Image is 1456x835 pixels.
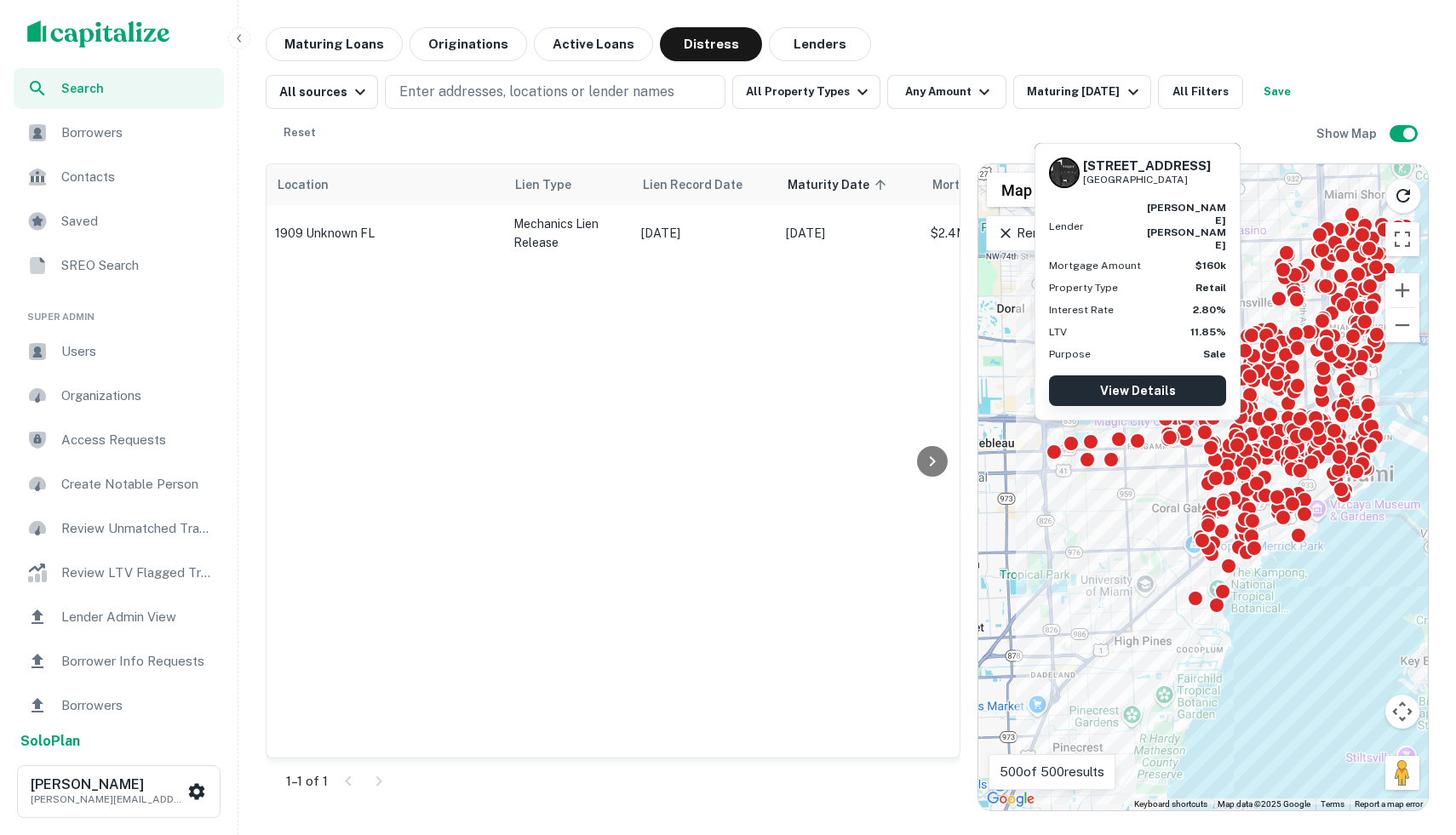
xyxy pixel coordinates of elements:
[788,174,891,195] span: Maturity Date
[1049,346,1091,362] p: Purpose
[1385,308,1419,342] button: Zoom out
[20,731,80,752] a: SoloPlan
[275,226,496,241] p: 1909 Unknown FL
[1355,799,1423,809] a: Report a map error
[14,112,224,153] a: Borrowers
[17,765,221,818] button: [PERSON_NAME][PERSON_NAME][EMAIL_ADDRESS][PERSON_NAME][DOMAIN_NAME]
[1158,75,1243,109] button: All Filters
[61,518,214,539] span: Review Unmatched Transactions
[1193,304,1226,316] strong: 2.80%
[20,733,80,749] strong: Solo Plan
[1000,762,1104,782] p: 500 of 500 results
[643,174,742,195] span: Lien Record Date
[633,164,777,205] th: Lien Record Date
[279,82,370,102] div: All sources
[1027,82,1143,102] div: Maturing [DATE]
[1195,260,1226,272] strong: $160k
[1049,302,1114,317] p: Interest Rate
[61,167,214,187] span: Contacts
[983,788,1039,810] img: Google
[14,552,224,593] a: Review LTV Flagged Transactions
[277,174,329,195] span: Location
[286,771,328,792] p: 1–1 of 1
[385,75,725,109] button: Enter addresses, locations or lender names
[61,341,214,362] span: Users
[14,245,224,286] a: SREO Search
[14,201,224,242] a: Saved
[1385,178,1421,214] button: Reload search area
[997,223,1124,243] p: Remove Boundary
[267,164,505,205] th: Location
[987,173,1046,207] button: Show street map
[31,778,184,792] h6: [PERSON_NAME]
[61,386,214,406] span: Organizations
[61,211,214,232] span: Saved
[14,68,224,109] a: Search
[14,685,224,726] a: Borrowers
[660,27,762,61] button: Distress
[1049,324,1067,340] p: LTV
[1218,799,1310,809] span: Map data ©2025 Google
[1203,348,1226,360] strong: Sale
[61,79,214,98] span: Search
[61,474,214,495] span: Create Notable Person
[1321,799,1344,809] a: Terms (opens in new tab)
[1316,124,1379,143] h6: Show Map
[978,164,1428,810] div: 0 0
[272,116,327,150] button: Reset
[983,788,1039,810] a: Open this area in Google Maps (opens a new window)
[14,508,224,549] div: Review Unmatched Transactions
[1049,258,1141,273] p: Mortgage Amount
[1385,695,1419,729] button: Map camera controls
[534,27,653,61] button: Active Loans
[14,641,224,682] a: Borrower Info Requests
[14,597,224,638] a: Lender Admin View
[14,375,224,416] a: Organizations
[266,75,378,109] button: All sources
[31,792,184,807] p: [PERSON_NAME][EMAIL_ADDRESS][PERSON_NAME][DOMAIN_NAME]
[410,27,527,61] button: Originations
[1195,282,1226,294] strong: Retail
[14,420,224,460] a: Access Requests
[14,464,224,505] a: Create Notable Person
[1049,280,1118,295] p: Property Type
[505,164,633,205] th: Lien Type
[515,174,593,195] span: Lien Type
[1371,699,1456,781] iframe: Chat Widget
[61,651,214,672] span: Borrower Info Requests
[1049,375,1226,406] a: View Details
[1049,219,1084,234] p: Lender
[1250,75,1304,109] button: Save your search to get updates of matches that match your search criteria.
[513,214,624,252] p: Mechanics Lien Release
[641,224,769,243] p: [DATE]
[14,157,224,197] a: Contacts
[1134,798,1207,810] button: Keyboard shortcuts
[887,75,1006,109] button: Any Amount
[732,75,880,109] button: All Property Types
[61,563,214,583] span: Review LTV Flagged Transactions
[399,82,674,102] p: Enter addresses, locations or lender names
[61,695,214,716] span: Borrowers
[61,607,214,627] span: Lender Admin View
[1083,158,1211,174] h6: [STREET_ADDRESS]
[61,255,214,276] span: SREO Search
[27,20,170,48] img: capitalize-logo.png
[1013,75,1150,109] button: Maturing [DATE]
[1083,172,1211,188] p: [GEOGRAPHIC_DATA]
[14,331,224,372] a: Users
[266,27,403,61] button: Maturing Loans
[777,164,922,205] th: Maturity Date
